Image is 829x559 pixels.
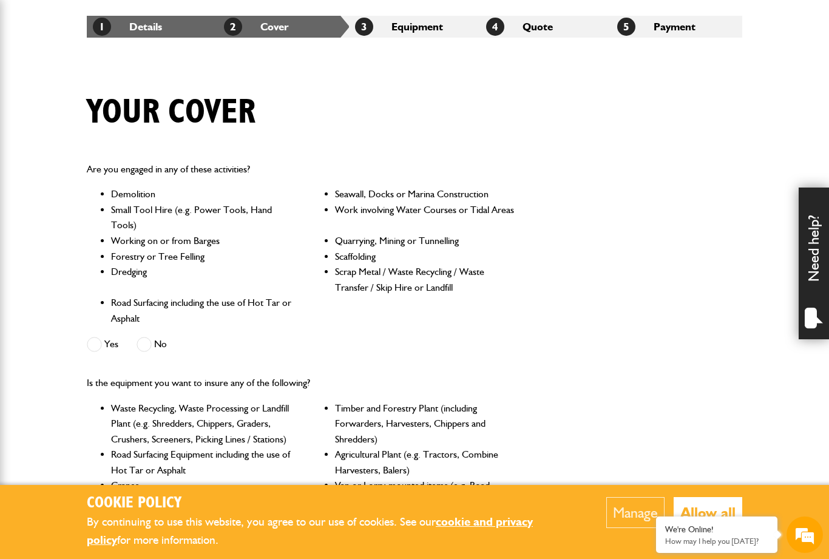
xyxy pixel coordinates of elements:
div: Chat with us now [63,68,204,84]
p: How may I help you today? [665,537,768,546]
li: Cover [218,16,349,38]
li: Equipment [349,16,480,38]
input: Enter your phone number [16,184,222,211]
h1: Your cover [87,92,255,133]
p: By continuing to use this website, you agree to our use of cookies. See our for more information. [87,513,569,550]
li: Scaffolding [335,249,518,265]
li: Road Surfacing Equipment including the use of Hot Tar or Asphalt [111,447,294,478]
li: Payment [611,16,742,38]
li: Seawall, Docks or Marina Construction [335,186,518,202]
p: Is the equipment you want to insure any of the following? [87,375,518,391]
div: Need help? [799,188,829,339]
li: Waste Recycling, Waste Processing or Landfill Plant (e.g. Shredders, Chippers, Graders, Crushers,... [111,401,294,447]
li: Work involving Water Courses or Tidal Areas [335,202,518,233]
span: 4 [486,18,504,36]
li: Van or Lorry-mounted items (e.g. Road Sweepers, Cherry Pickers, Volumetric Mixers) [335,478,518,509]
li: Scrap Metal / Waste Recycling / Waste Transfer / Skip Hire or Landfill [335,264,518,295]
li: Road Surfacing including the use of Hot Tar or Asphalt [111,295,294,326]
span: 5 [617,18,635,36]
input: Enter your email address [16,148,222,175]
em: Start Chat [165,374,220,390]
li: Small Tool Hire (e.g. Power Tools, Hand Tools) [111,202,294,233]
li: Quarrying, Mining or Tunnelling [335,233,518,249]
div: Minimize live chat window [199,6,228,35]
li: Agricultural Plant (e.g. Tractors, Combine Harvesters, Balers) [335,447,518,478]
input: Enter your last name [16,112,222,139]
label: Yes [87,337,118,352]
li: Forestry or Tree Felling [111,249,294,265]
li: Demolition [111,186,294,202]
span: 1 [93,18,111,36]
li: Cranes [111,478,294,509]
li: Working on or from Barges [111,233,294,249]
div: We're Online! [665,524,768,535]
button: Allow all [674,497,742,528]
span: 2 [224,18,242,36]
textarea: Type your message and hit 'Enter' [16,220,222,364]
li: Dredging [111,264,294,295]
img: d_20077148190_company_1631870298795_20077148190 [21,67,51,84]
h2: Cookie Policy [87,494,569,513]
button: Manage [606,497,665,528]
li: Timber and Forestry Plant (including Forwarders, Harvesters, Chippers and Shredders) [335,401,518,447]
li: Quote [480,16,611,38]
label: No [137,337,167,352]
p: Are you engaged in any of these activities? [87,161,518,177]
span: 3 [355,18,373,36]
a: 1Details [93,20,162,33]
